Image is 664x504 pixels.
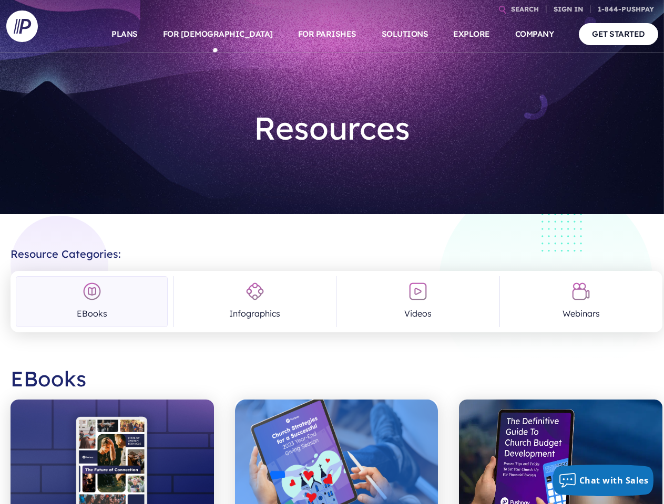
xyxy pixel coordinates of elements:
[83,282,101,301] img: EBooks Icon
[382,16,428,52] a: SOLUTIONS
[342,276,494,327] a: Videos
[579,23,658,45] a: GET STARTED
[298,16,356,52] a: FOR PARISHES
[505,276,657,327] a: Webinars
[11,358,662,400] h2: EBooks
[16,276,168,327] a: EBooks
[515,16,554,52] a: COMPANY
[246,282,264,301] img: Infographics Icon
[453,16,490,52] a: EXPLORE
[571,282,590,301] img: Webinars Icon
[178,101,487,155] h1: Resources
[111,16,138,52] a: PLANS
[11,239,662,260] h2: Resource Categories:
[408,282,427,301] img: Videos Icon
[579,475,649,486] span: Chat with Sales
[179,276,331,327] a: Infographics
[163,16,273,52] a: FOR [DEMOGRAPHIC_DATA]
[553,465,654,496] button: Chat with Sales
